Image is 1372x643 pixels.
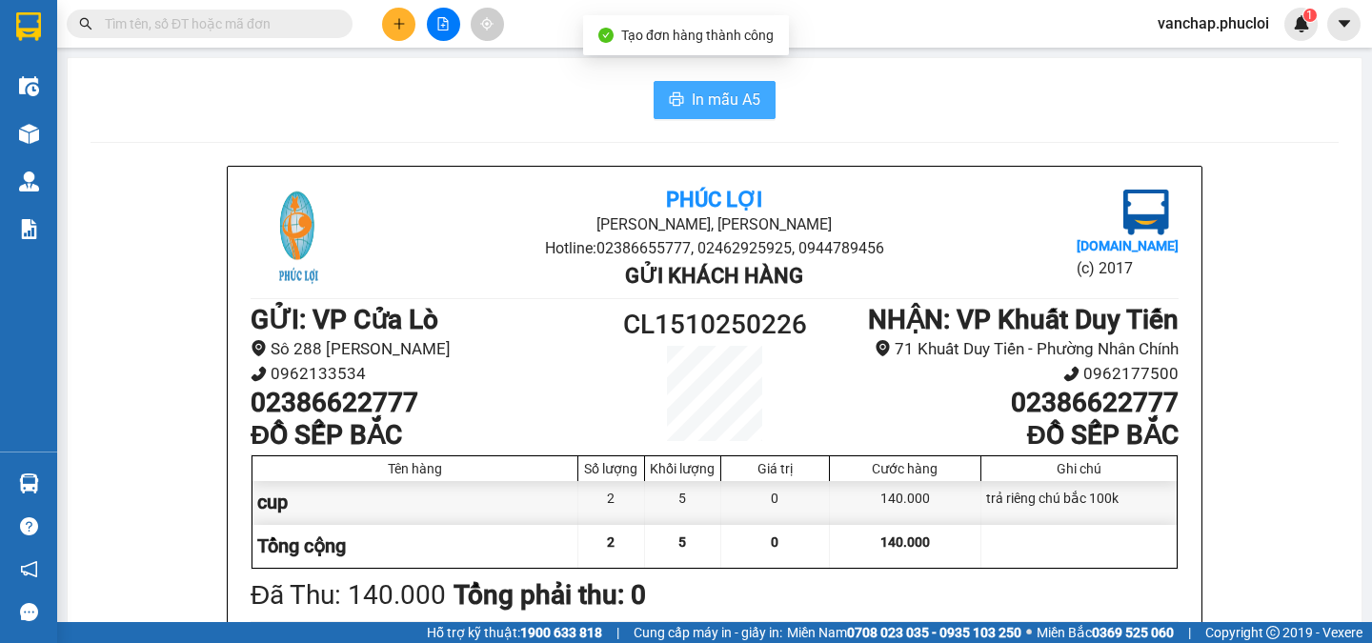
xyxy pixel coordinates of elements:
span: aim [480,17,494,30]
sup: 1 [1303,9,1317,22]
span: 140.000 [880,534,930,550]
img: logo.jpg [251,190,346,285]
button: aim [471,8,504,41]
b: NHẬN : VP Khuất Duy Tiến [868,304,1179,335]
img: logo-vxr [16,12,41,41]
div: 140.000 [830,481,981,524]
span: | [1188,622,1191,643]
span: Hỗ trợ kỹ thuật: [427,622,602,643]
div: Số lượng [583,461,639,476]
strong: 0369 525 060 [1092,625,1174,640]
span: In mẫu A5 [692,88,760,111]
li: Sô 288 [PERSON_NAME] [251,336,598,362]
span: Tạo đơn hàng thành công [621,28,774,43]
div: Tên hàng [257,461,573,476]
img: logo.jpg [1123,190,1169,235]
div: Ghi chú [986,461,1172,476]
b: Gửi khách hàng [625,264,803,288]
span: notification [20,560,38,578]
strong: 1900 633 818 [520,625,602,640]
span: Miền Nam [787,622,1021,643]
li: (c) 2017 [1077,256,1179,280]
span: Cung cấp máy in - giấy in: [634,622,782,643]
span: printer [669,91,684,110]
div: Cước hàng [835,461,976,476]
span: 2 [607,534,615,550]
h1: ĐỒ SẾP BẮC [251,419,598,452]
input: Tìm tên, số ĐT hoặc mã đơn [105,13,330,34]
div: Khối lượng [650,461,716,476]
li: 71 Khuất Duy Tiến - Phường Nhân Chính [831,336,1179,362]
span: environment [251,340,267,356]
li: 0962177500 [831,361,1179,387]
div: Giá trị [726,461,824,476]
span: phone [251,366,267,382]
b: Phúc Lợi [666,188,762,211]
span: environment [875,340,891,356]
button: file-add [427,8,460,41]
span: search [79,17,92,30]
button: caret-down [1327,8,1361,41]
span: | [616,622,619,643]
div: 5 [645,481,721,524]
div: Đã Thu : 140.000 [251,574,446,616]
li: [PERSON_NAME], [PERSON_NAME] [405,212,1023,236]
span: message [20,603,38,621]
img: warehouse-icon [19,124,39,144]
button: printerIn mẫu A5 [654,81,776,119]
b: [DOMAIN_NAME] [1077,238,1179,253]
span: ⚪️ [1026,629,1032,636]
img: warehouse-icon [19,76,39,96]
div: 0 [721,481,830,524]
span: 5 [678,534,686,550]
div: 2 [578,481,645,524]
div: cup [252,481,578,524]
h1: CL1510250226 [598,304,831,346]
li: Hotline: 02386655777, 02462925925, 0944789456 [405,236,1023,260]
span: copyright [1266,626,1280,639]
img: icon-new-feature [1293,15,1310,32]
img: warehouse-icon [19,171,39,191]
span: vanchap.phucloi [1142,11,1284,35]
span: 0 [771,534,778,550]
span: question-circle [20,517,38,535]
span: caret-down [1336,15,1353,32]
b: GỬI : VP Cửa Lò [251,304,438,335]
img: solution-icon [19,219,39,239]
span: file-add [436,17,450,30]
b: Tổng phải thu: 0 [454,579,646,611]
h1: 02386622777 [831,387,1179,419]
h1: ĐỒ SẾP BẮC [831,419,1179,452]
span: check-circle [598,28,614,43]
span: 1 [1306,9,1313,22]
li: 0962133534 [251,361,598,387]
div: trả riêng chú bắc 100k [981,481,1177,524]
button: plus [382,8,415,41]
span: Miền Bắc [1037,622,1174,643]
strong: 0708 023 035 - 0935 103 250 [847,625,1021,640]
span: Tổng cộng [257,534,346,557]
span: plus [393,17,406,30]
span: phone [1063,366,1079,382]
h1: 02386622777 [251,387,598,419]
img: warehouse-icon [19,473,39,493]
